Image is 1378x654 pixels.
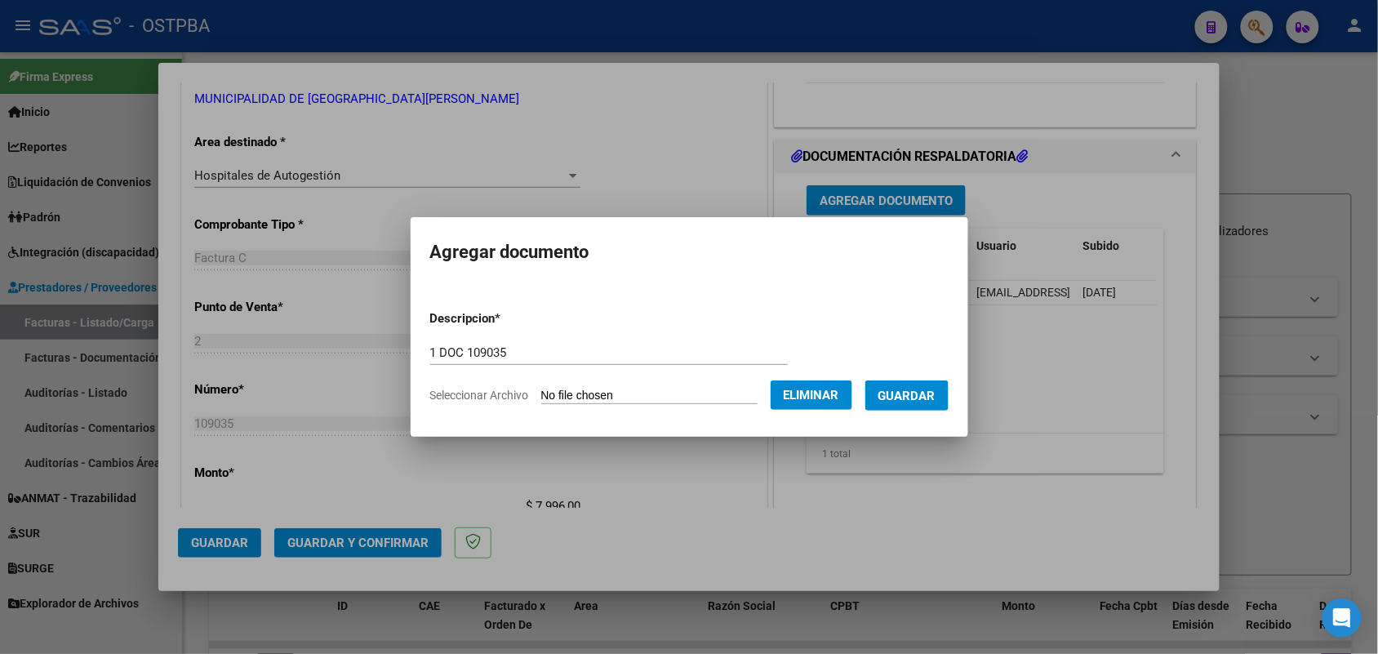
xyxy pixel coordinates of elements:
[784,388,839,403] span: Eliminar
[430,389,529,402] span: Seleccionar Archivo
[430,309,586,328] p: Descripcion
[771,380,852,410] button: Eliminar
[865,380,949,411] button: Guardar
[1322,598,1362,638] div: Open Intercom Messenger
[878,389,936,403] span: Guardar
[430,237,949,268] h2: Agregar documento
